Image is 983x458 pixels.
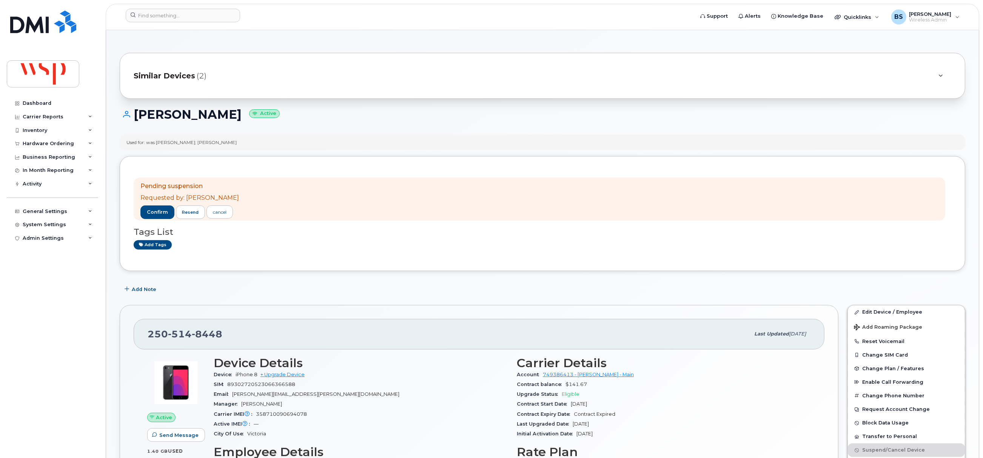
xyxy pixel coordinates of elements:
[517,356,811,370] h3: Carrier Details
[168,448,183,454] span: used
[574,411,615,417] span: Contract Expired
[848,375,965,389] button: Enable Call Forwarding
[168,328,192,340] span: 514
[862,366,924,371] span: Change Plan / Features
[848,389,965,403] button: Change Phone Number
[236,372,257,377] span: iPhone 8
[789,331,806,337] span: [DATE]
[214,421,254,427] span: Active IMEI
[256,411,307,417] span: 358710090694078
[848,403,965,416] button: Request Account Change
[260,372,305,377] a: + Upgrade Device
[140,205,174,219] button: confirm
[134,70,195,81] span: Similar Devices
[134,227,951,237] h3: Tags List
[147,449,168,454] span: 1.40 GB
[214,381,227,387] span: SIM
[214,391,232,397] span: Email
[517,401,571,407] span: Contract Start Date
[148,328,222,340] span: 250
[126,139,237,146] div: Used for: was [PERSON_NAME]; [PERSON_NAME]
[120,282,163,296] button: Add Note
[241,401,282,407] span: [PERSON_NAME]
[848,443,965,457] button: Suspend/Cancel Device
[176,205,205,219] button: resend
[182,209,199,215] span: resend
[576,431,593,437] span: [DATE]
[517,421,573,427] span: Last Upgraded Date
[214,372,236,377] span: Device
[159,432,199,439] span: Send Message
[227,381,295,387] span: 89302720523066366588
[206,205,233,219] a: cancel
[862,379,923,385] span: Enable Call Forwarding
[848,335,965,348] button: Reset Voicemail
[156,414,172,421] span: Active
[848,416,965,430] button: Block Data Usage
[214,401,241,407] span: Manager
[214,356,508,370] h3: Device Details
[140,182,239,191] p: Pending suspension
[214,411,256,417] span: Carrier IMEI
[565,381,587,387] span: $141.67
[134,240,172,250] a: Add tags
[517,391,562,397] span: Upgrade Status
[517,431,576,437] span: Initial Activation Date
[517,381,565,387] span: Contract balance
[232,391,399,397] span: [PERSON_NAME][EMAIL_ADDRESS][PERSON_NAME][DOMAIN_NAME]
[249,109,280,118] small: Active
[247,431,266,437] span: Victoria
[517,411,574,417] span: Contract Expiry Date
[573,421,589,427] span: [DATE]
[147,428,205,442] button: Send Message
[571,401,587,407] span: [DATE]
[562,391,579,397] span: Eligible
[192,328,222,340] span: 8448
[543,372,634,377] a: 749386413 - [PERSON_NAME] - Main
[153,360,199,405] img: image20231002-3703462-bzhi73.jpeg
[197,70,206,81] span: (2)
[254,421,259,427] span: —
[120,108,965,121] h1: [PERSON_NAME]
[848,362,965,375] button: Change Plan / Features
[848,430,965,443] button: Transfer to Personal
[213,209,226,216] div: cancel
[132,286,156,293] span: Add Note
[754,331,789,337] span: Last updated
[862,447,925,453] span: Suspend/Cancel Device
[147,209,168,216] span: confirm
[140,194,239,202] p: Requested by: [PERSON_NAME]
[848,348,965,362] button: Change SIM Card
[848,319,965,334] button: Add Roaming Package
[848,305,965,319] a: Edit Device / Employee
[214,431,247,437] span: City Of Use
[517,372,543,377] span: Account
[854,324,922,331] span: Add Roaming Package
